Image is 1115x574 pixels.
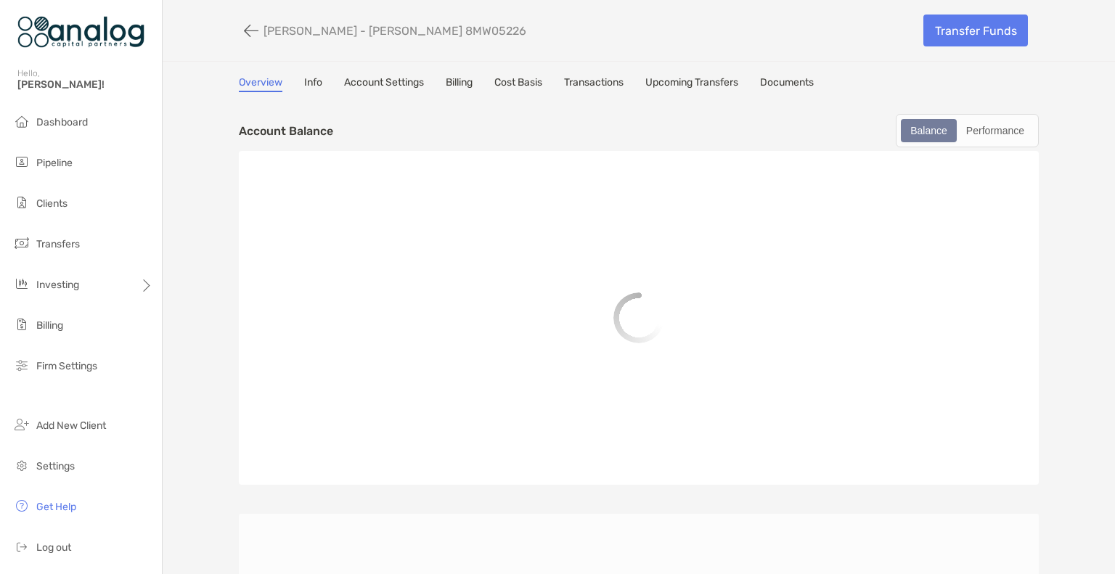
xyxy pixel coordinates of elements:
[13,456,30,474] img: settings icon
[36,460,75,472] span: Settings
[446,76,473,92] a: Billing
[13,234,30,252] img: transfers icon
[645,76,738,92] a: Upcoming Transfers
[36,279,79,291] span: Investing
[36,360,97,372] span: Firm Settings
[13,538,30,555] img: logout icon
[896,114,1039,147] div: segmented control
[36,541,71,554] span: Log out
[564,76,624,92] a: Transactions
[13,194,30,211] img: clients icon
[36,197,68,210] span: Clients
[36,157,73,169] span: Pipeline
[264,24,526,38] p: [PERSON_NAME] - [PERSON_NAME] 8MW05226
[36,238,80,250] span: Transfers
[760,76,814,92] a: Documents
[958,120,1032,141] div: Performance
[902,120,955,141] div: Balance
[344,76,424,92] a: Account Settings
[17,78,153,91] span: [PERSON_NAME]!
[17,6,144,58] img: Zoe Logo
[36,116,88,128] span: Dashboard
[13,356,30,374] img: firm-settings icon
[36,419,106,432] span: Add New Client
[304,76,322,92] a: Info
[13,316,30,333] img: billing icon
[494,76,542,92] a: Cost Basis
[13,416,30,433] img: add_new_client icon
[13,275,30,292] img: investing icon
[13,153,30,171] img: pipeline icon
[239,122,333,140] p: Account Balance
[923,15,1028,46] a: Transfer Funds
[13,112,30,130] img: dashboard icon
[239,76,282,92] a: Overview
[13,497,30,514] img: get-help icon
[36,501,76,513] span: Get Help
[36,319,63,332] span: Billing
